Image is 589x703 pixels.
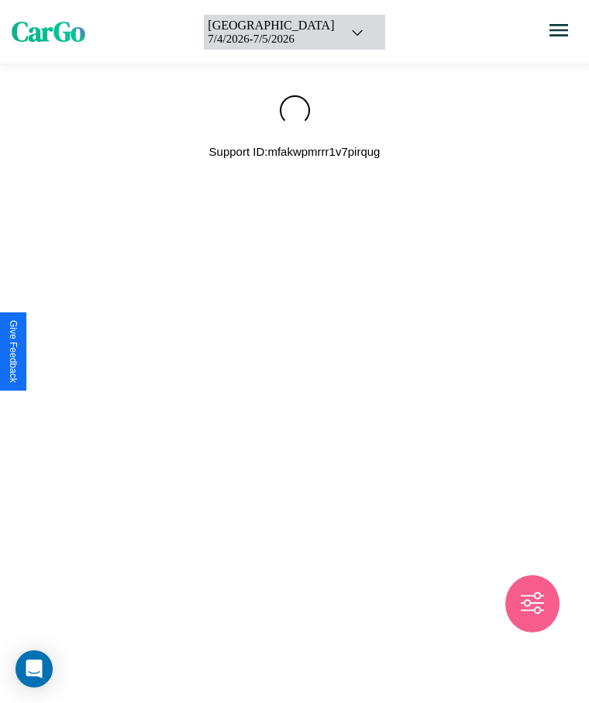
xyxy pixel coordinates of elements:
[209,141,381,162] p: Support ID: mfakwpmrrr1v7pirqug
[8,320,19,383] div: Give Feedback
[208,33,334,46] div: 7 / 4 / 2026 - 7 / 5 / 2026
[15,650,53,687] div: Open Intercom Messenger
[208,19,334,33] div: [GEOGRAPHIC_DATA]
[12,13,85,50] span: CarGo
